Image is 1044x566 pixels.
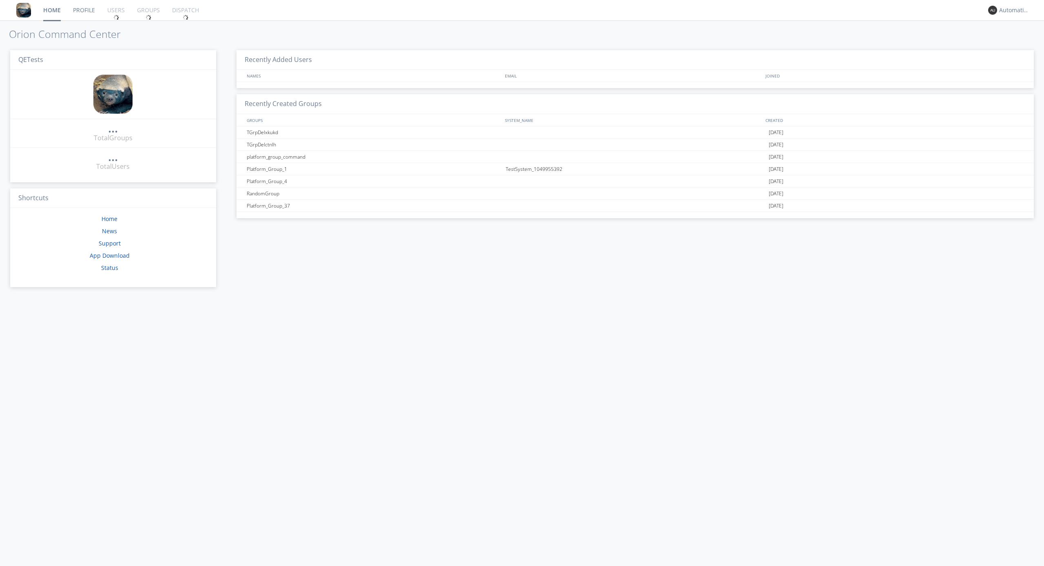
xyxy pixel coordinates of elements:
[108,153,118,162] a: ...
[245,200,504,212] div: Platform_Group_37
[769,175,783,188] span: [DATE]
[237,175,1034,188] a: Platform_Group_4[DATE]
[237,126,1034,139] a: TGrpDelxkukd[DATE]
[769,139,783,151] span: [DATE]
[108,124,118,133] a: ...
[999,6,1030,14] div: Automation+0004
[94,133,133,143] div: Total Groups
[245,188,504,199] div: RandomGroup
[245,175,504,187] div: Platform_Group_4
[763,70,1026,82] div: JOINED
[237,188,1034,200] a: RandomGroup[DATE]
[769,126,783,139] span: [DATE]
[146,15,151,20] img: spin.svg
[769,188,783,200] span: [DATE]
[93,75,133,114] img: 8ff700cf5bab4eb8a436322861af2272
[769,163,783,175] span: [DATE]
[16,3,31,18] img: 8ff700cf5bab4eb8a436322861af2272
[763,114,1026,126] div: CREATED
[245,126,504,138] div: TGrpDelxkukd
[183,15,188,20] img: spin.svg
[113,15,119,20] img: spin.svg
[245,70,501,82] div: NAMES
[10,188,216,208] h3: Shortcuts
[504,163,767,175] div: TestSystem_1049955392
[245,139,504,150] div: TGrpDelctnlh
[245,151,504,163] div: platform_group_command
[96,162,130,171] div: Total Users
[237,151,1034,163] a: platform_group_command[DATE]
[108,124,118,132] div: ...
[108,153,118,161] div: ...
[503,70,763,82] div: EMAIL
[988,6,997,15] img: 373638.png
[503,114,763,126] div: SYSTEM_NAME
[101,264,118,272] a: Status
[769,200,783,212] span: [DATE]
[90,252,130,259] a: App Download
[99,239,121,247] a: Support
[237,139,1034,151] a: TGrpDelctnlh[DATE]
[102,227,117,235] a: News
[245,163,504,175] div: Platform_Group_1
[237,163,1034,175] a: Platform_Group_1TestSystem_1049955392[DATE]
[237,94,1034,114] h3: Recently Created Groups
[237,200,1034,212] a: Platform_Group_37[DATE]
[245,114,501,126] div: GROUPS
[18,55,43,64] span: QETests
[237,50,1034,70] h3: Recently Added Users
[102,215,117,223] a: Home
[769,151,783,163] span: [DATE]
